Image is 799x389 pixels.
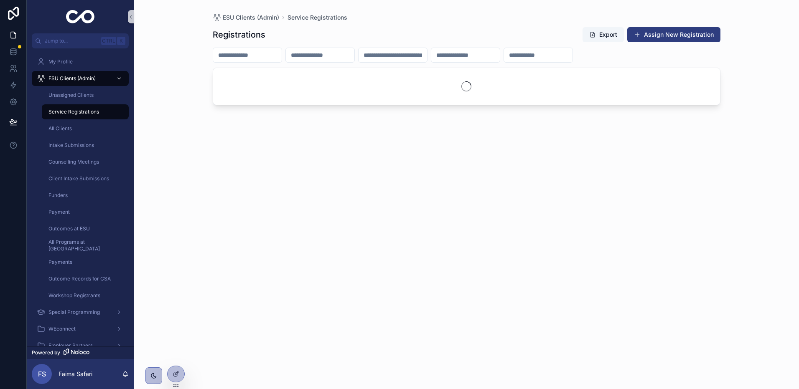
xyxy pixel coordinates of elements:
a: Service Registrations [288,13,347,22]
a: Counselling Meetings [42,154,129,169]
a: ESU Clients (Admin) [32,71,129,86]
span: WEconnect [48,326,76,332]
a: Special Programming [32,305,129,320]
a: Powered by [27,346,134,359]
div: scrollable content [27,48,134,346]
a: Employer Partners [32,338,129,353]
a: All Clients [42,121,129,136]
a: Funders [42,188,129,203]
p: Faima Safari [59,370,92,378]
a: ESU Clients (Admin) [213,13,279,22]
span: Powered by [32,349,60,356]
span: Jump to... [45,38,98,44]
span: ESU Clients (Admin) [48,75,96,82]
span: Service Registrations [48,109,99,115]
span: Workshop Registrants [48,292,100,299]
a: Outcomes at ESU [42,221,129,236]
a: WEconnect [32,321,129,336]
span: K [118,38,125,44]
button: Jump to...CtrlK [32,33,129,48]
a: Service Registrations [42,104,129,119]
span: Funders [48,192,68,199]
span: Ctrl [101,37,116,45]
a: Outcome Records for CSA [42,271,129,286]
span: Payments [48,259,72,265]
a: My Profile [32,54,129,69]
span: My Profile [48,58,73,65]
img: App logo [66,10,95,23]
a: Payment [42,205,129,220]
span: FS [38,369,46,379]
a: Payments [42,255,129,270]
span: Counselling Meetings [48,159,99,165]
a: Workshop Registrants [42,288,129,303]
span: ESU Clients (Admin) [223,13,279,22]
span: All Clients [48,125,72,132]
a: Client Intake Submissions [42,171,129,186]
a: Intake Submissions [42,138,129,153]
span: Client Intake Submissions [48,175,109,182]
a: All Programs at [GEOGRAPHIC_DATA] [42,238,129,253]
button: Assign New Registration [627,27,720,42]
span: Outcome Records for CSA [48,275,111,282]
button: Export [583,27,624,42]
span: Special Programming [48,309,100,316]
span: Intake Submissions [48,142,94,149]
a: Unassigned Clients [42,88,129,103]
h1: Registrations [213,29,265,40]
span: Outcomes at ESU [48,225,90,232]
span: All Programs at [GEOGRAPHIC_DATA] [48,239,120,252]
span: Unassigned Clients [48,92,94,99]
span: Employer Partners [48,342,93,349]
span: Payment [48,209,70,215]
